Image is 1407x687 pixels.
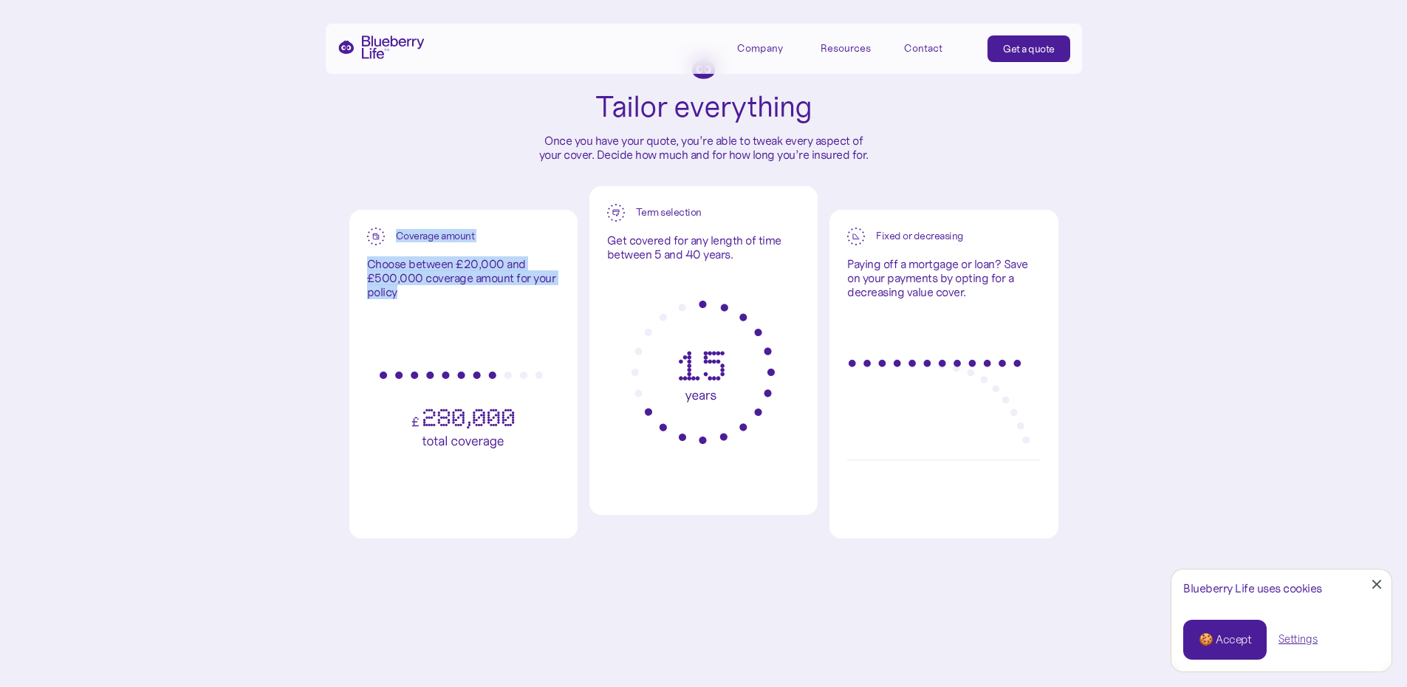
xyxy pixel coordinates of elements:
p: Paying off a mortgage or loan? Save on your payments by opting for a decreasing value cover. [847,257,1040,300]
h2: Tailor everything [595,91,812,122]
div: Coverage amount [396,230,475,242]
div: Resources [821,35,887,60]
a: 🍪 Accept [1183,620,1267,660]
div: Blueberry Life uses cookies [1183,581,1380,595]
p: Get covered for any length of time between 5 and 40 years. [607,233,800,262]
div: Term selection [636,206,702,219]
a: Settings [1278,632,1318,647]
a: home [338,35,425,59]
div: Get a quote [1003,41,1055,56]
a: Get a quote [987,35,1070,62]
a: Close Cookie Popup [1362,570,1391,599]
p: Once you have your quote, you’re able to tweak every aspect of your cover. Decide how much and fo... [534,134,874,162]
div: Company [737,42,783,55]
div: Contact [904,42,942,55]
a: Contact [904,35,970,60]
div: Fixed or decreasing [876,230,964,242]
div: Resources [821,42,871,55]
p: Choose between £20,000 and £500,000 coverage amount for your policy [367,257,560,300]
div: Company [737,35,804,60]
div: Close Cookie Popup [1377,584,1377,585]
div: 🍪 Accept [1199,632,1251,648]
